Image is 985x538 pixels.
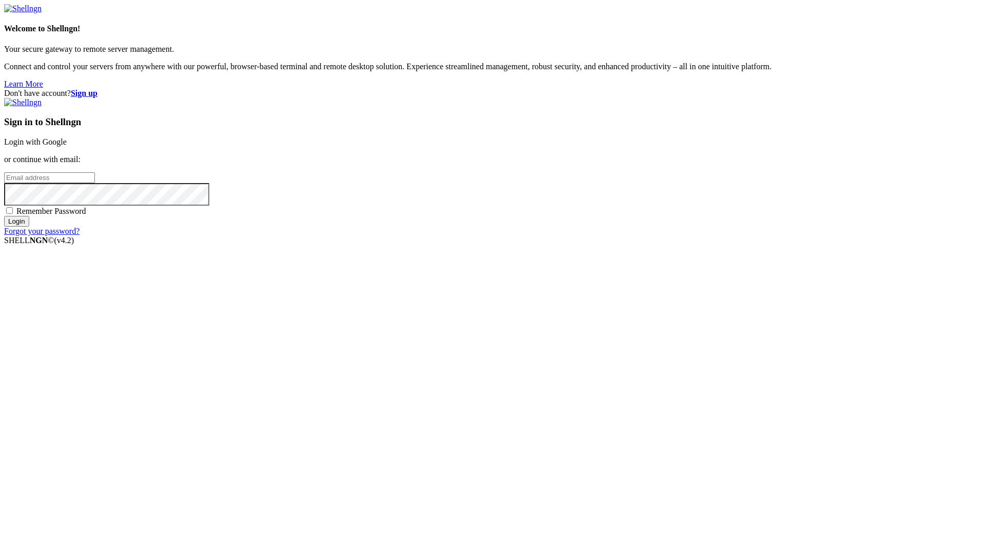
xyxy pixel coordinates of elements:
span: 4.2.0 [54,236,74,245]
div: Don't have account? [4,89,981,98]
h3: Sign in to Shellngn [4,116,981,128]
p: Your secure gateway to remote server management. [4,45,981,54]
img: Shellngn [4,4,42,13]
a: Login with Google [4,137,67,146]
input: Email address [4,172,95,183]
h4: Welcome to Shellngn! [4,24,981,33]
b: NGN [30,236,48,245]
a: Forgot your password? [4,227,80,235]
img: Shellngn [4,98,42,107]
p: or continue with email: [4,155,981,164]
a: Sign up [71,89,97,97]
p: Connect and control your servers from anywhere with our powerful, browser-based terminal and remo... [4,62,981,71]
input: Login [4,216,29,227]
span: Remember Password [16,207,86,215]
span: SHELL © [4,236,74,245]
input: Remember Password [6,207,13,214]
a: Learn More [4,79,43,88]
